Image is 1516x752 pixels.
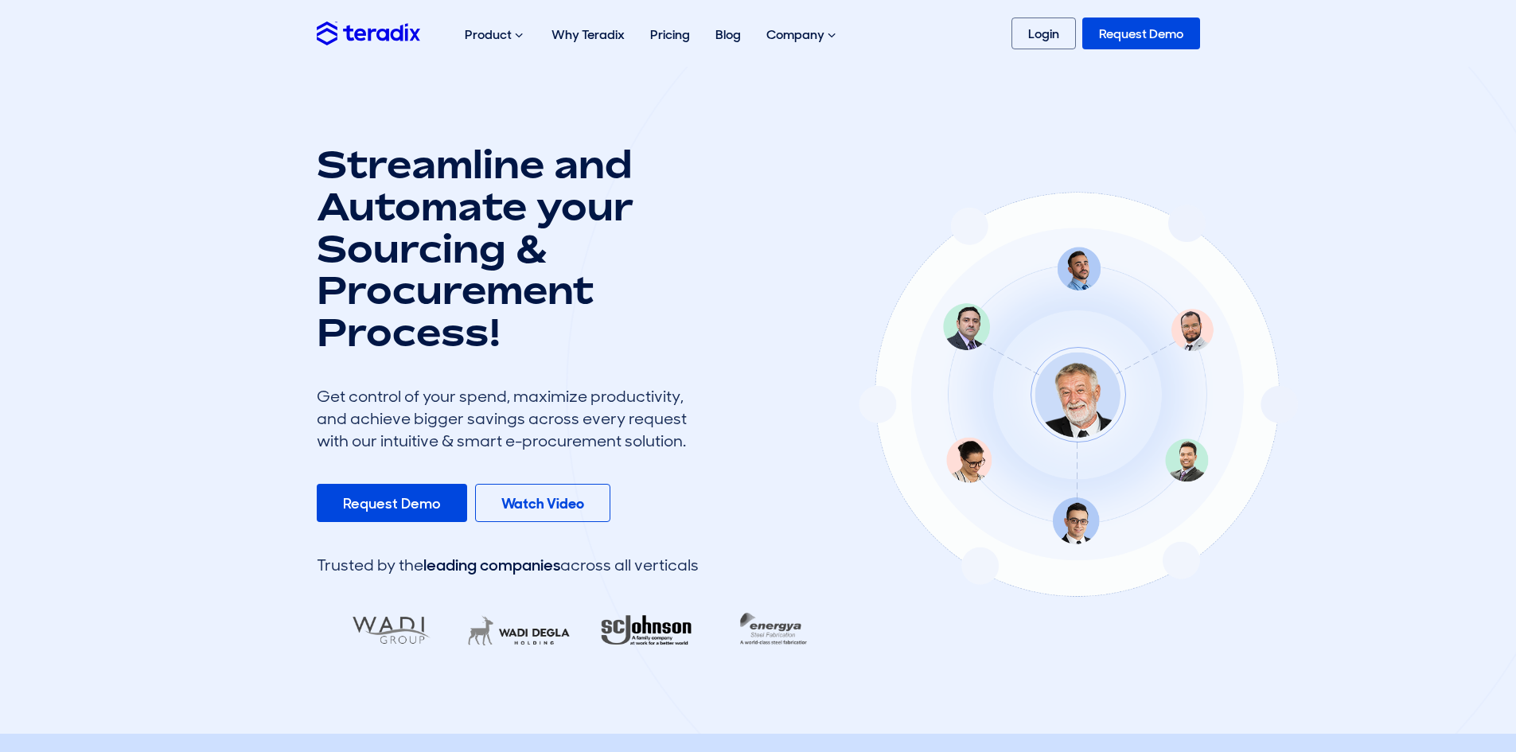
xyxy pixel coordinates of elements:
[475,484,610,522] a: Watch Video
[539,10,637,60] a: Why Teradix
[452,10,539,60] div: Product
[754,10,852,60] div: Company
[317,143,699,353] h1: Streamline and Automate your Sourcing & Procurement Process!
[317,484,467,522] a: Request Demo
[317,554,699,576] div: Trusted by the across all verticals
[501,494,584,513] b: Watch Video
[703,10,754,60] a: Blog
[573,605,702,657] img: RA
[423,555,560,575] span: leading companies
[1011,18,1076,49] a: Login
[317,385,699,452] div: Get control of your spend, maximize productivity, and achieve bigger savings across every request...
[446,605,575,657] img: LifeMakers
[317,21,420,45] img: Teradix logo
[637,10,703,60] a: Pricing
[1082,18,1200,49] a: Request Demo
